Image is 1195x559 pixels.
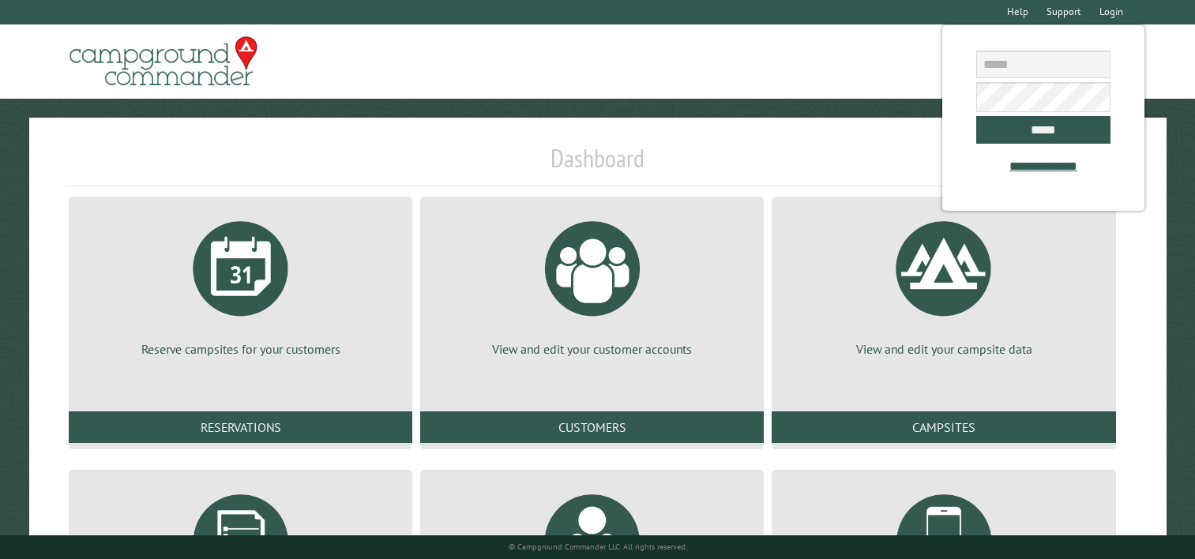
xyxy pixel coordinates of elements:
a: Reservations [69,411,412,443]
p: View and edit your customer accounts [439,340,745,358]
small: © Campground Commander LLC. All rights reserved. [509,542,687,552]
p: View and edit your campsite data [791,340,1096,358]
a: View and edit your campsite data [791,209,1096,358]
a: Reserve campsites for your customers [88,209,393,358]
a: Campsites [772,411,1115,443]
a: Customers [420,411,764,443]
h1: Dashboard [65,143,1130,186]
a: View and edit your customer accounts [439,209,745,358]
p: Reserve campsites for your customers [88,340,393,358]
img: Campground Commander [65,31,262,92]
